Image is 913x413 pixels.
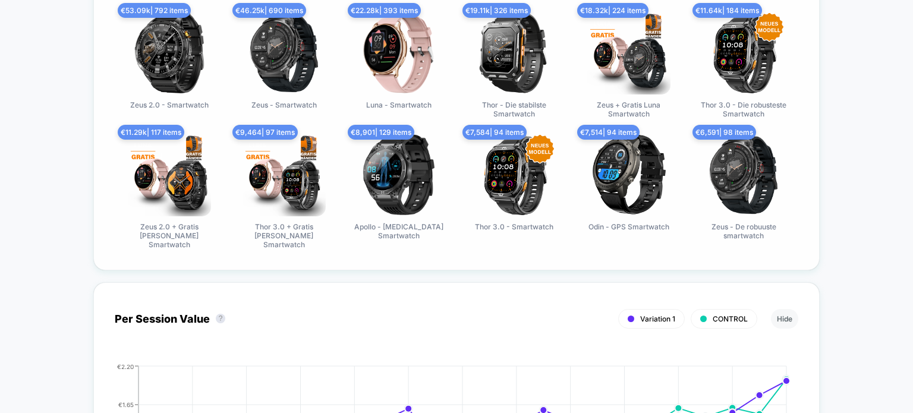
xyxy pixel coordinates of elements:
[702,133,785,216] img: Zeus - De robuuste smartwatch
[128,11,211,94] img: Zeus 2.0 - Smartwatch
[357,11,440,94] img: Luna - Smartwatch
[587,133,670,216] img: Odin - GPS Smartwatch
[357,133,440,216] img: Apollo - EKG Smartwatch
[470,100,559,118] span: Thor - Die stabilste Smartwatch
[473,133,556,216] img: Thor 3.0 - Smartwatch
[692,125,756,140] span: € 6,591 | 98 items
[128,133,211,216] img: Zeus 2.0 + Gratis Luna Smartwatch
[587,11,670,94] img: Zeus + Gratis Luna Smartwatch
[216,314,225,323] button: ?
[713,314,748,323] span: CONTROL
[771,309,798,329] button: Hide
[475,222,553,231] span: Thor 3.0 - Smartwatch
[118,401,134,408] tspan: €1.65
[130,100,209,109] span: Zeus 2.0 - Smartwatch
[699,222,788,240] span: Zeus - De robuuste smartwatch
[584,100,673,118] span: Zeus + Gratis Luna Smartwatch
[348,125,414,140] span: € 8,901 | 129 items
[117,363,134,370] tspan: €2.20
[366,100,432,109] span: Luna - Smartwatch
[692,3,762,18] span: € 11.64k | 184 items
[232,125,298,140] span: € 9,464 | 97 items
[243,11,326,94] img: Zeus - Smartwatch
[118,3,191,18] span: € 53.09k | 792 items
[473,11,556,94] img: Thor - Die stabilste Smartwatch
[251,100,317,109] span: Zeus - Smartwatch
[243,133,326,216] img: Thor 3.0 + Gratis Luna Smartwatch
[462,3,531,18] span: € 19.11k | 326 items
[462,125,527,140] span: € 7,584 | 94 items
[232,3,306,18] span: € 46.25k | 690 items
[577,125,640,140] span: € 7,514 | 94 items
[354,222,443,240] span: Apollo - [MEDICAL_DATA] Smartwatch
[699,100,788,118] span: Thor 3.0 - Die robusteste Smartwatch
[640,314,675,323] span: Variation 1
[577,3,648,18] span: € 18.32k | 224 items
[348,3,421,18] span: € 22.28k | 393 items
[702,11,785,94] img: Thor 3.0 - Die robusteste Smartwatch
[118,125,184,140] span: € 11.29k | 117 items
[125,222,214,249] span: Zeus 2.0 + Gratis [PERSON_NAME] Smartwatch
[588,222,669,231] span: Odin - GPS Smartwatch
[240,222,329,249] span: Thor 3.0 + Gratis [PERSON_NAME] Smartwatch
